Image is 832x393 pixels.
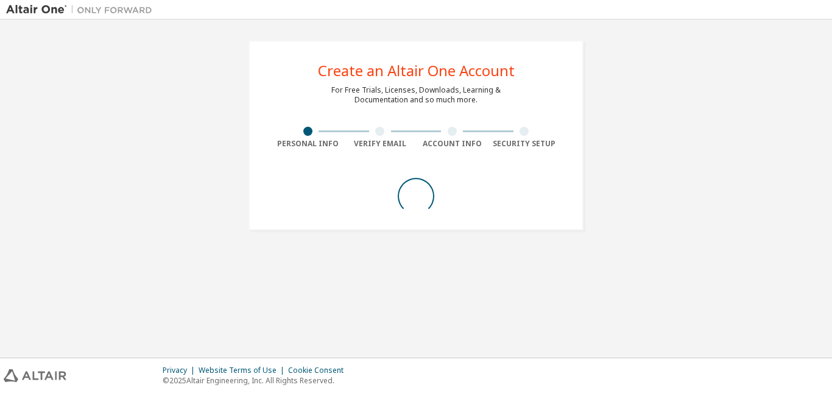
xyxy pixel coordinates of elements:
[416,139,488,149] div: Account Info
[199,366,288,375] div: Website Terms of Use
[344,139,417,149] div: Verify Email
[6,4,158,16] img: Altair One
[318,63,515,78] div: Create an Altair One Account
[4,369,66,382] img: altair_logo.svg
[331,85,501,105] div: For Free Trials, Licenses, Downloads, Learning & Documentation and so much more.
[272,139,344,149] div: Personal Info
[288,366,351,375] div: Cookie Consent
[488,139,561,149] div: Security Setup
[163,366,199,375] div: Privacy
[163,375,351,386] p: © 2025 Altair Engineering, Inc. All Rights Reserved.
